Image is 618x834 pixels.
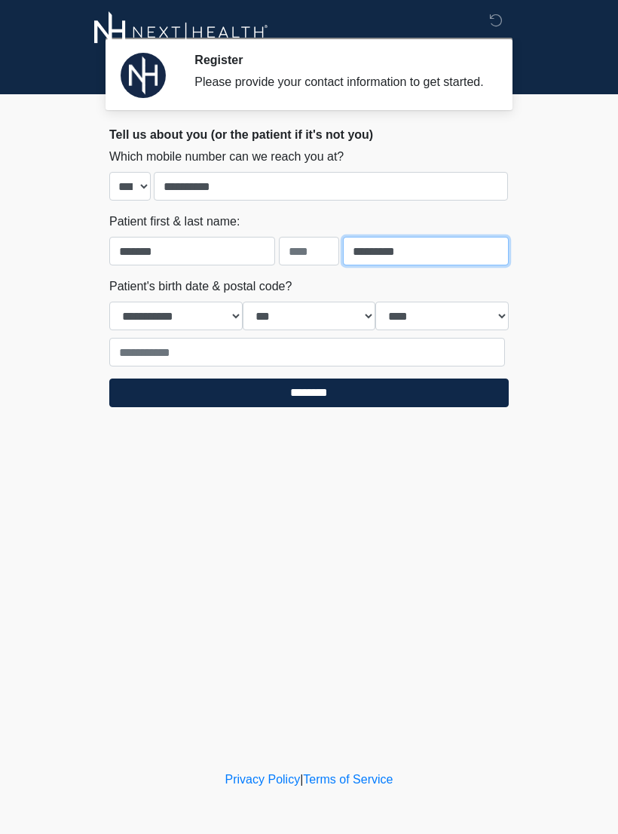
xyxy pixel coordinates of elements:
label: Patient first & last name: [109,213,240,231]
label: Patient's birth date & postal code? [109,277,292,296]
a: | [300,773,303,786]
img: Agent Avatar [121,53,166,98]
div: Please provide your contact information to get started. [194,73,486,91]
a: Privacy Policy [225,773,301,786]
a: Terms of Service [303,773,393,786]
h2: Tell us about you (or the patient if it's not you) [109,127,509,142]
img: Next-Health Logo [94,11,268,53]
label: Which mobile number can we reach you at? [109,148,344,166]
